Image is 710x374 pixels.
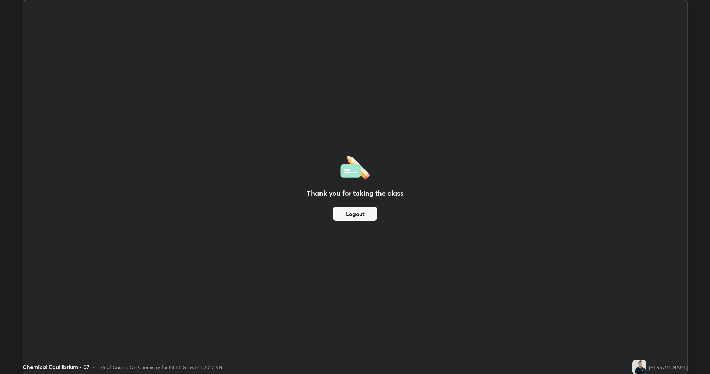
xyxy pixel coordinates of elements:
[340,153,370,180] img: offlineFeedback.1438e8b3.svg
[92,364,95,371] div: •
[333,207,377,221] button: Logout
[23,363,89,371] div: Chemical Equilibrium - 07
[307,188,403,198] h2: Thank you for taking the class
[649,364,688,371] div: [PERSON_NAME]
[97,364,222,371] div: L75 of Course On Chemistry for NEET Growth 1 2027 VN
[632,360,646,374] img: e927d30ab56544b1a8df2beb4b11d745.jpg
